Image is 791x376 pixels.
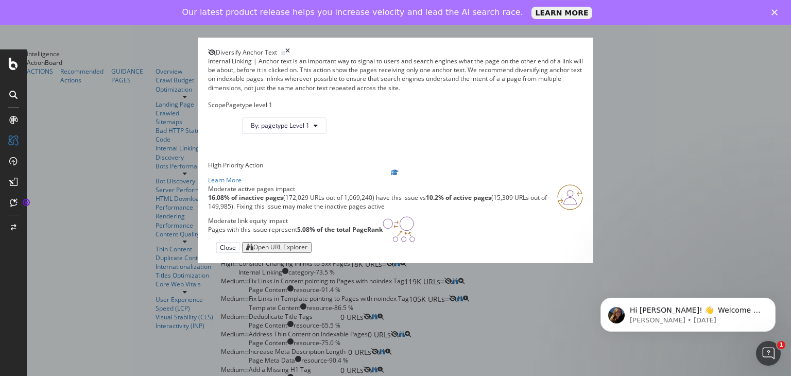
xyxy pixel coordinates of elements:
[557,184,583,210] img: RO06QsNG.png
[777,341,785,349] span: 1
[585,276,791,348] iframe: Intercom notifications message
[226,100,335,109] div: Pagetype level 1
[216,48,277,57] span: Diversify Anchor Text
[281,52,285,55] img: Equal
[22,198,31,207] div: Tooltip anchor
[297,225,383,234] strong: 5.08% of the total PageRank
[208,225,383,234] p: Pages with this issue represent
[208,176,583,184] div: Learn More
[251,121,309,130] span: By: pagetype Level 1
[208,57,252,65] span: Internal Linking
[383,216,415,242] img: DDxVyA23.png
[220,243,236,252] div: Close
[285,48,290,57] div: times
[208,49,216,56] div: eye-slash
[242,242,312,253] button: Open URL Explorer
[756,341,781,366] iframe: Intercom live chat
[208,193,557,211] p: (172,029 URLs out of 1,069,240) have this issue vs (15,309 URLs out of 149,985). Fixing this issu...
[208,216,383,225] div: Moderate link equity impact
[771,9,782,15] div: Close
[208,57,583,92] div: Anchor text is an important way to signal to users and search engines what the page on the other ...
[208,100,226,109] div: Scope
[208,169,583,184] a: Learn More
[208,184,557,193] div: Moderate active pages impact
[182,7,523,18] div: Our latest product release helps you increase velocity and lead the AI search race.
[208,161,263,169] span: High Priority Action
[253,57,257,65] span: |
[253,244,307,251] div: Open URL Explorer
[216,242,239,253] button: Close
[531,7,593,19] a: LEARN MORE
[426,193,491,202] strong: 10.2% of active pages
[242,117,326,134] button: By: pagetype Level 1
[198,38,593,263] div: modal
[208,193,283,202] strong: 16.08% of inactive pages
